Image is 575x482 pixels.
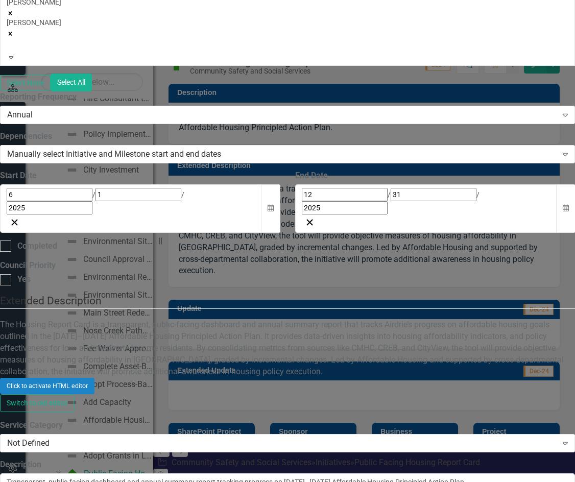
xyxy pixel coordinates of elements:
span: / [92,190,95,199]
div: Remove Patrick Slater [7,28,568,38]
div: Not Defined [7,437,557,449]
div: Completed [17,240,57,252]
button: Select All [51,74,92,91]
span: / [388,190,391,199]
span: / [476,190,480,199]
div: Yes [17,274,31,285]
div: Annual [7,109,557,121]
span: / [181,190,184,199]
div: End Date [295,170,575,182]
div: Manually select Initiative and Milestone start and end dates [7,149,557,160]
div: [PERSON_NAME] [7,17,568,28]
div: Remove Patricia Collins [7,7,568,17]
